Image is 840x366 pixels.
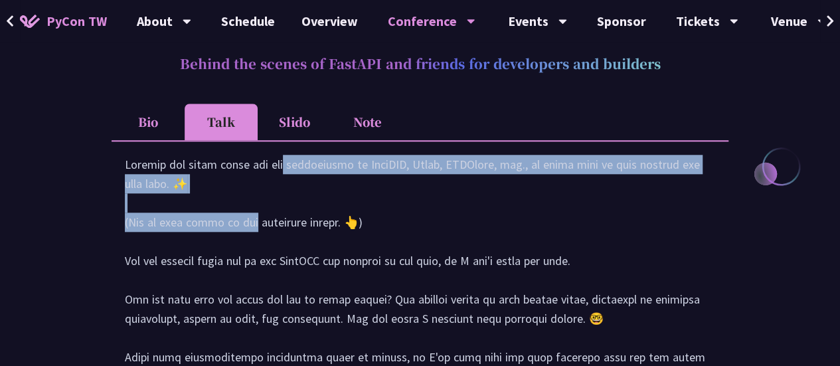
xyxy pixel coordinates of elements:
[20,15,40,28] img: Home icon of PyCon TW 2025
[258,104,331,140] li: Slido
[112,44,728,84] h2: Behind the scenes of FastAPI and friends for developers and builders
[46,11,107,31] span: PyCon TW
[331,104,404,140] li: Note
[112,104,185,140] li: Bio
[7,5,120,38] a: PyCon TW
[185,104,258,140] li: Talk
